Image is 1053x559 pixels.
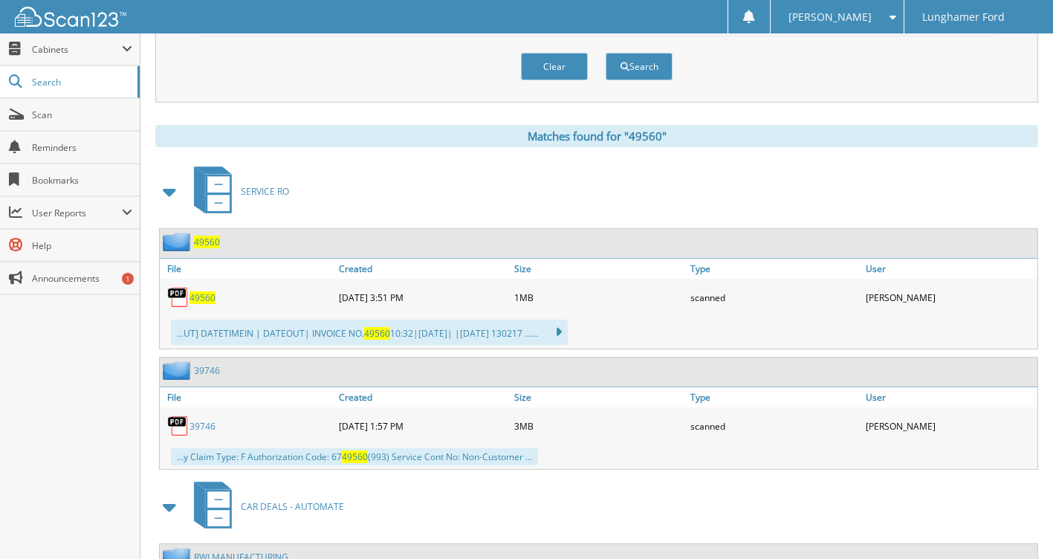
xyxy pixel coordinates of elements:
[687,387,862,407] a: Type
[32,174,132,187] span: Bookmarks
[687,282,862,312] div: scanned
[511,387,686,407] a: Size
[32,141,132,154] span: Reminders
[687,411,862,441] div: scanned
[189,291,216,304] a: 49560
[511,282,686,312] div: 1MB
[171,448,538,465] div: ...y Claim Type: F Authorization Code: 67 (993) Service Cont No: Non-Customer ...
[922,13,1005,22] span: Lunghamer Ford
[687,259,862,279] a: Type
[32,239,132,252] span: Help
[167,415,189,437] img: PDF.png
[788,13,872,22] span: [PERSON_NAME]
[862,282,1037,312] div: [PERSON_NAME]
[155,125,1038,147] div: Matches found for "49560"
[335,282,511,312] div: [DATE] 3:51 PM
[511,259,686,279] a: Size
[194,364,220,377] a: 39746
[15,7,126,27] img: scan123-logo-white.svg
[979,488,1053,559] iframe: Chat Widget
[511,411,686,441] div: 3MB
[163,233,194,251] img: folder2.png
[122,273,134,285] div: 1
[189,420,216,433] a: 39746
[335,411,511,441] div: [DATE] 1:57 PM
[160,387,335,407] a: File
[521,53,588,80] button: Clear
[167,286,189,308] img: PDF.png
[32,272,132,285] span: Announcements
[862,259,1037,279] a: User
[364,327,390,340] span: 49560
[241,500,344,513] span: CAR DEALS - AUTOMATE
[171,320,568,345] div: ...UT] DATETIMEIN | DATEOUT| INVOICE NO. 10:32|[DATE]| |[DATE] 130217 ......
[32,207,122,219] span: User Reports
[32,43,122,56] span: Cabinets
[606,53,673,80] button: Search
[342,450,368,463] span: 49560
[335,387,511,407] a: Created
[862,387,1037,407] a: User
[185,477,344,536] a: CAR DEALS - AUTOMATE
[241,185,289,198] span: SERVICE RO
[32,76,130,88] span: Search
[185,162,289,221] a: SERVICE RO
[862,411,1037,441] div: [PERSON_NAME]
[194,236,220,248] a: 49560
[163,361,194,380] img: folder2.png
[160,259,335,279] a: File
[32,109,132,121] span: Scan
[335,259,511,279] a: Created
